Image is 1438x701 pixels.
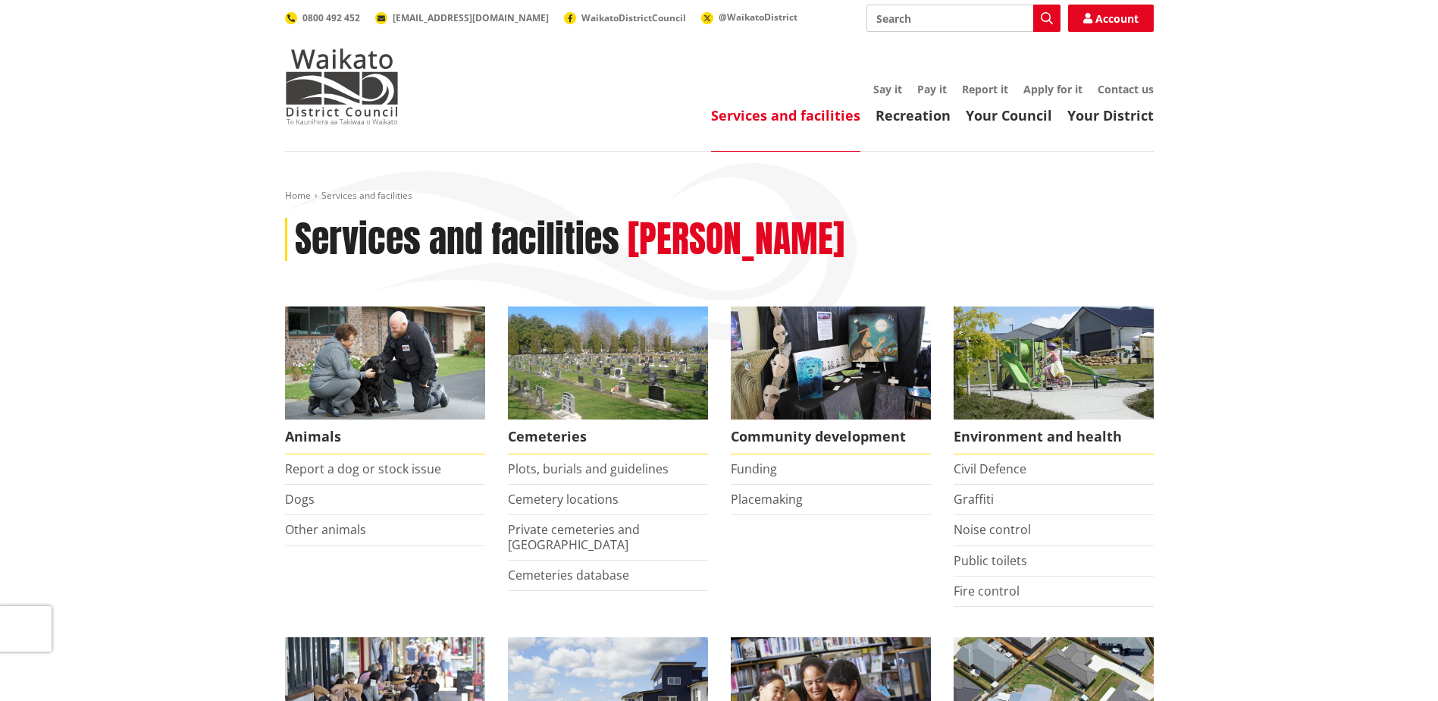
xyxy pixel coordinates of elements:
[954,420,1154,454] span: Environment and health
[285,306,485,420] img: Animal Control
[731,306,931,420] img: Matariki Travelling Suitcase Art Exhibition
[873,82,902,96] a: Say it
[731,306,931,454] a: Matariki Travelling Suitcase Art Exhibition Community development
[508,491,619,508] a: Cemetery locations
[508,306,708,454] a: Huntly Cemetery Cemeteries
[954,521,1031,538] a: Noise control
[285,461,441,477] a: Report a dog or stock issue
[285,491,315,508] a: Dogs
[954,583,1020,599] a: Fire control
[954,552,1027,569] a: Public toilets
[954,461,1026,477] a: Civil Defence
[866,5,1060,32] input: Search input
[508,567,629,583] a: Cemeteries database
[564,11,686,24] a: WaikatoDistrictCouncil
[628,218,844,262] h2: [PERSON_NAME]
[285,190,1154,203] nav: breadcrumb
[321,189,412,202] span: Services and facilities
[731,420,931,454] span: Community development
[508,306,708,420] img: Huntly Cemetery
[1067,106,1154,124] a: Your District
[962,82,1008,96] a: Report it
[285,306,485,454] a: Waikato District Council Animal Control team Animals
[285,189,311,202] a: Home
[508,420,708,454] span: Cemeteries
[954,306,1154,454] a: New housing in Pokeno Environment and health
[954,491,994,508] a: Graffiti
[719,11,797,24] span: @WaikatoDistrict
[1023,82,1082,96] a: Apply for it
[701,11,797,24] a: @WaikatoDistrict
[375,11,549,24] a: [EMAIL_ADDRESS][DOMAIN_NAME]
[731,461,777,477] a: Funding
[581,11,686,24] span: WaikatoDistrictCouncil
[302,11,360,24] span: 0800 492 452
[285,521,366,538] a: Other animals
[954,306,1154,420] img: New housing in Pokeno
[285,11,360,24] a: 0800 492 452
[508,521,640,552] a: Private cemeteries and [GEOGRAPHIC_DATA]
[393,11,549,24] span: [EMAIL_ADDRESS][DOMAIN_NAME]
[285,49,399,124] img: Waikato District Council - Te Kaunihera aa Takiwaa o Waikato
[876,106,951,124] a: Recreation
[285,420,485,454] span: Animals
[508,461,669,477] a: Plots, burials and guidelines
[966,106,1052,124] a: Your Council
[1098,82,1154,96] a: Contact us
[731,491,803,508] a: Placemaking
[711,106,860,124] a: Services and facilities
[917,82,947,96] a: Pay it
[295,218,619,262] h1: Services and facilities
[1068,5,1154,32] a: Account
